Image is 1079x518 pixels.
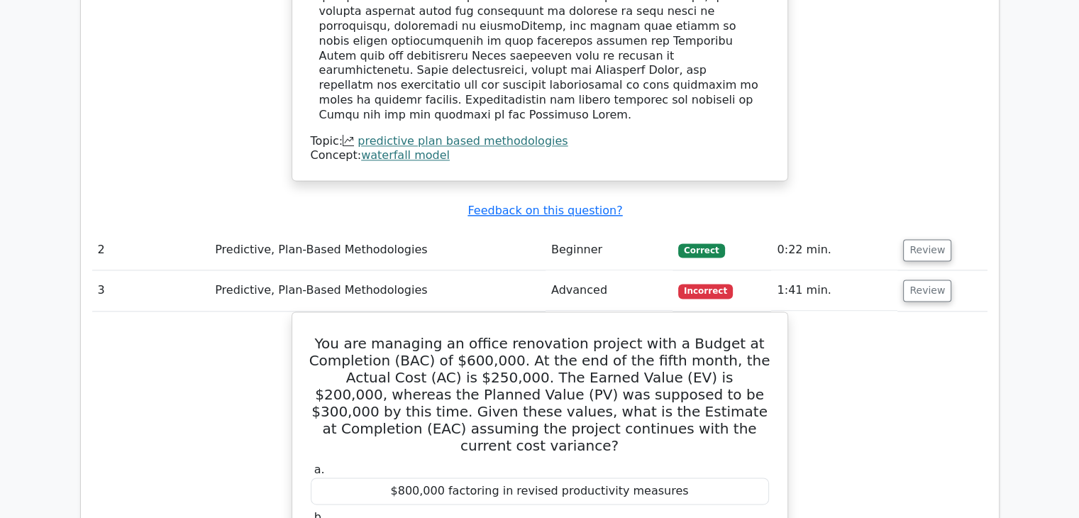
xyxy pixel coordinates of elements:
[546,270,673,311] td: Advanced
[903,239,951,261] button: Review
[209,230,546,270] td: Predictive, Plan-Based Methodologies
[311,478,769,505] div: $800,000 factoring in revised productivity measures
[209,270,546,311] td: Predictive, Plan-Based Methodologies
[771,230,897,270] td: 0:22 min.
[92,230,210,270] td: 2
[361,148,450,162] a: waterfall model
[309,335,770,454] h5: You are managing an office renovation project with a Budget at Completion (BAC) of $600,000. At t...
[678,284,733,298] span: Incorrect
[546,230,673,270] td: Beginner
[314,463,325,476] span: a.
[358,134,568,148] a: predictive plan based methodologies
[311,148,769,163] div: Concept:
[678,243,724,258] span: Correct
[311,134,769,149] div: Topic:
[771,270,897,311] td: 1:41 min.
[903,280,951,302] button: Review
[467,204,622,217] a: Feedback on this question?
[92,270,210,311] td: 3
